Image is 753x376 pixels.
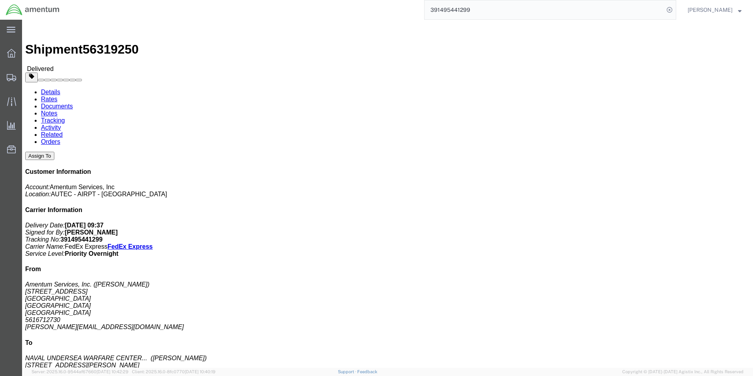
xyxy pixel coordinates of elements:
input: Search for shipment number, reference number [425,0,664,19]
button: [PERSON_NAME] [687,5,742,15]
iframe: FS Legacy Container [22,20,753,368]
span: Copyright © [DATE]-[DATE] Agistix Inc., All Rights Reserved [622,369,744,375]
span: [DATE] 10:42:29 [96,369,128,374]
img: logo [6,4,60,16]
a: Feedback [357,369,377,374]
span: Charles Grant [688,6,733,14]
span: [DATE] 10:40:19 [185,369,215,374]
a: Support [338,369,358,374]
span: Client: 2025.16.0-8fc0770 [132,369,215,374]
span: Server: 2025.16.0-9544af67660 [32,369,128,374]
